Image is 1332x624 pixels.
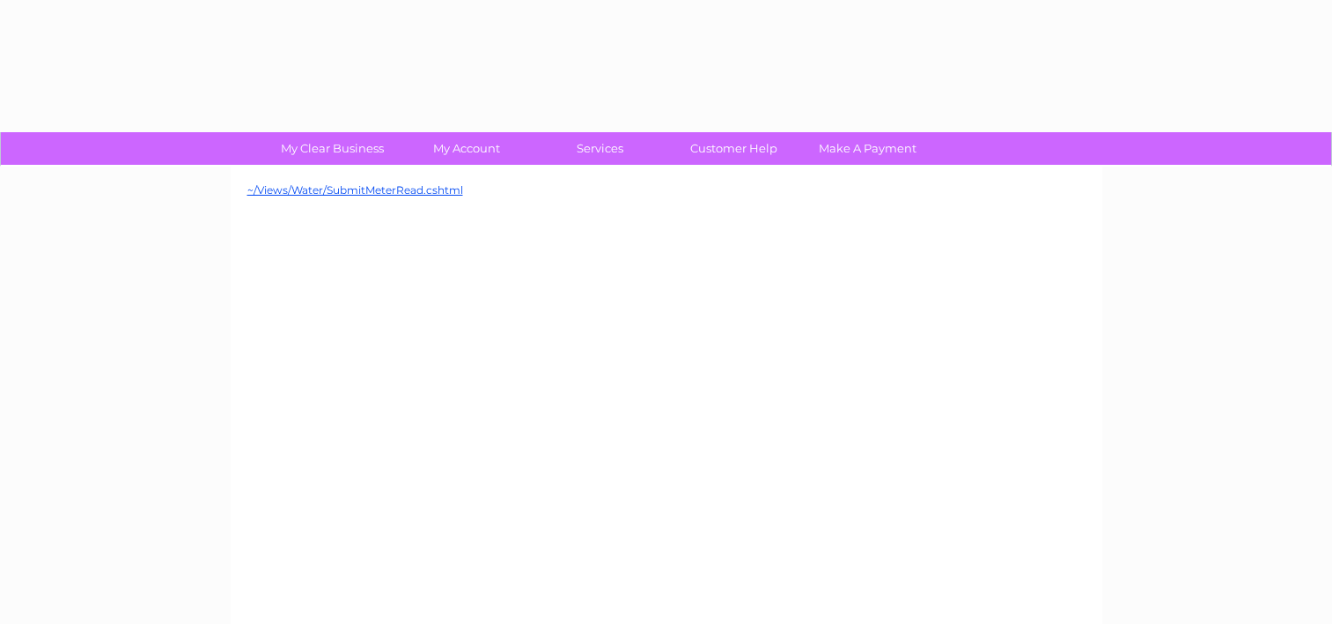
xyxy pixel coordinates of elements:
[527,132,673,165] a: Services
[247,183,463,197] a: ~/Views/Water/SubmitMeterRead.cshtml
[260,132,405,165] a: My Clear Business
[795,132,940,165] a: Make A Payment
[394,132,539,165] a: My Account
[661,132,806,165] a: Customer Help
